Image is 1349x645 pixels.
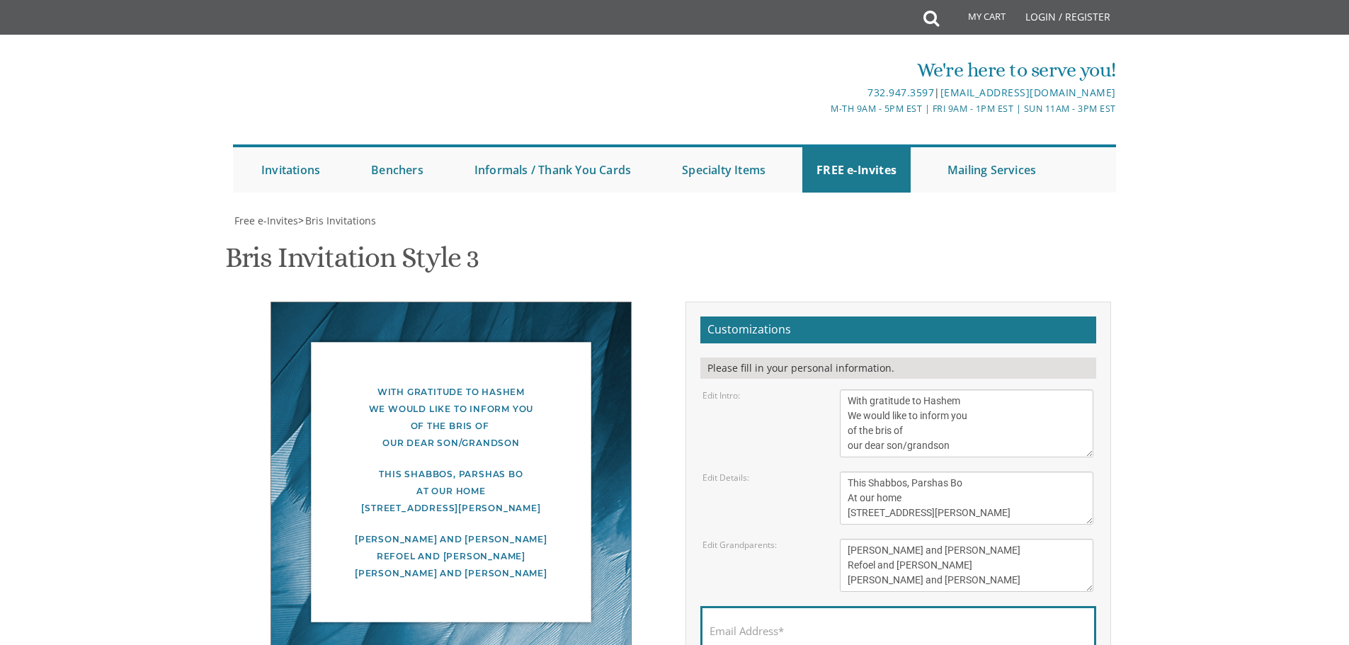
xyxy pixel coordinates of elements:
[298,214,376,227] span: >
[357,147,438,193] a: Benchers
[528,101,1116,116] div: M-Th 9am - 5pm EST | Fri 9am - 1pm EST | Sun 11am - 3pm EST
[700,358,1096,379] div: Please fill in your personal information.
[225,242,479,284] h1: Bris Invitation Style 3
[702,539,777,551] label: Edit Grandparents:
[840,539,1093,592] textarea: [PERSON_NAME] and [PERSON_NAME] Refoel and [PERSON_NAME] [PERSON_NAME] and [PERSON_NAME]
[304,214,376,227] a: Bris Invitations
[702,472,749,484] label: Edit Details:
[668,147,780,193] a: Specialty Items
[234,214,298,227] span: Free e-Invites
[305,214,376,227] span: Bris Invitations
[700,316,1096,343] h2: Customizations
[300,384,603,452] div: With gratitude to Hashem We would like to inform you of the bris of our dear son/grandson
[802,147,911,193] a: FREE e-Invites
[300,466,603,517] div: This Shabbos, Parshas Bo At our home [STREET_ADDRESS][PERSON_NAME]
[460,147,645,193] a: Informals / Thank You Cards
[528,84,1116,101] div: |
[840,472,1093,525] textarea: This Shabbos, Parshas Bo At our home [STREET_ADDRESS][PERSON_NAME]
[247,147,334,193] a: Invitations
[300,531,603,582] div: [PERSON_NAME] and [PERSON_NAME] Refoel and [PERSON_NAME] [PERSON_NAME] and [PERSON_NAME]
[933,147,1050,193] a: Mailing Services
[528,56,1116,84] div: We're here to serve you!
[702,389,740,401] label: Edit Intro:
[710,624,784,639] label: Email Address*
[867,86,934,99] a: 732.947.3597
[940,86,1116,99] a: [EMAIL_ADDRESS][DOMAIN_NAME]
[840,389,1093,457] textarea: With gratitude to Hashem We would like to inform you of the bris of our dear son/grandson
[938,1,1015,37] a: My Cart
[233,214,298,227] a: Free e-Invites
